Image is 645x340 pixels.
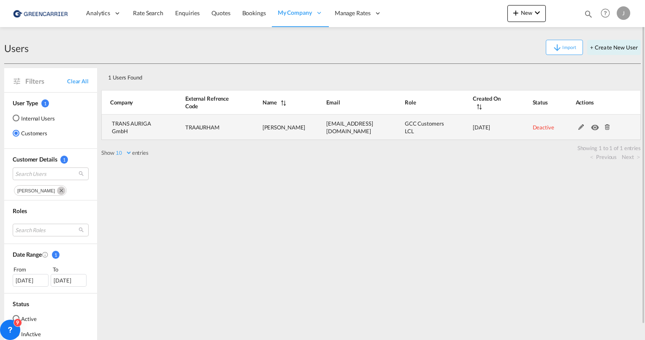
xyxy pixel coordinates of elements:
[101,90,164,115] th: Company
[617,6,630,20] div: J
[552,43,562,53] md-icon: icon-arrow-down
[13,4,70,23] img: 1378a7308afe11ef83610d9e779c6b34.png
[60,156,68,164] span: 1
[13,114,55,122] md-radio-button: Internal Users
[305,115,384,140] td: air-ocean@transauriga.com
[598,6,617,21] div: Help
[101,115,164,140] td: TRANS AURIGA GmbH
[15,170,73,178] span: Search Users
[114,149,132,156] select: Showentries
[452,90,512,115] th: Created On
[52,251,60,259] span: 1
[384,90,452,115] th: Role
[507,5,546,22] button: icon-plus 400-fgNewicon-chevron-down
[326,120,373,134] span: [EMAIL_ADDRESS][DOMAIN_NAME]
[598,6,612,20] span: Help
[4,41,29,55] div: Users
[13,265,89,286] span: From To [DATE][DATE]
[584,9,593,22] div: icon-magnify
[105,67,584,85] div: 1 Users Found
[13,274,49,287] div: [DATE]
[335,9,371,17] span: Manage Rates
[13,207,27,214] span: Roles
[13,129,55,137] md-radio-button: Customers
[112,120,151,134] span: TRANS AURIGA GmbH
[405,120,444,134] span: GCC Customers LCL
[546,40,583,55] button: icon-arrow-downImport
[511,9,542,16] span: New
[241,90,306,115] th: Name
[42,251,49,258] md-icon: Created On
[13,183,89,196] md-chips-wrap: Chips container. Use arrow keys to select chips.
[13,99,38,107] span: User Type
[241,115,306,140] td: Tobias Pisall
[51,274,87,287] div: [DATE]
[533,124,554,131] span: Deactive
[532,8,542,18] md-icon: icon-chevron-down
[106,140,641,152] div: Showing 1 to 1 of 1 entries
[17,188,55,193] span: [PERSON_NAME]
[278,8,312,17] span: My Company
[13,156,57,163] span: Customer Details
[101,149,149,156] label: Show entries
[185,124,220,131] span: TRAAURHAM
[473,124,490,131] span: [DATE]
[164,115,241,140] td: TRAAURHAM
[17,186,57,196] div: Press delete to remove this chip.
[622,153,640,161] a: Next
[305,90,384,115] th: Email
[133,9,163,16] span: Rate Search
[587,40,641,55] button: + Create New User
[590,153,617,161] a: Previous
[211,9,230,16] span: Quotes
[54,186,66,194] button: Remove
[384,115,452,140] td: GCC Customers LCL
[584,9,593,19] md-icon: icon-magnify
[86,9,110,17] span: Analytics
[164,90,241,115] th: External Refrence Code
[41,99,49,107] span: 1
[13,329,41,338] md-radio-button: InActive
[13,300,29,307] span: Status
[452,115,512,140] td: 2025-04-10
[591,122,602,128] md-icon: icon-eye
[13,265,50,274] div: From
[52,265,89,274] div: To
[263,124,306,131] span: [PERSON_NAME]
[511,8,521,18] md-icon: icon-plus 400-fg
[512,90,555,115] th: Status
[25,77,67,86] span: Filters
[242,9,266,16] span: Bookings
[13,314,41,323] md-radio-button: Active
[67,77,89,85] span: Clear All
[555,90,641,115] th: Actions
[13,251,42,258] span: Date Range
[175,9,200,16] span: Enquiries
